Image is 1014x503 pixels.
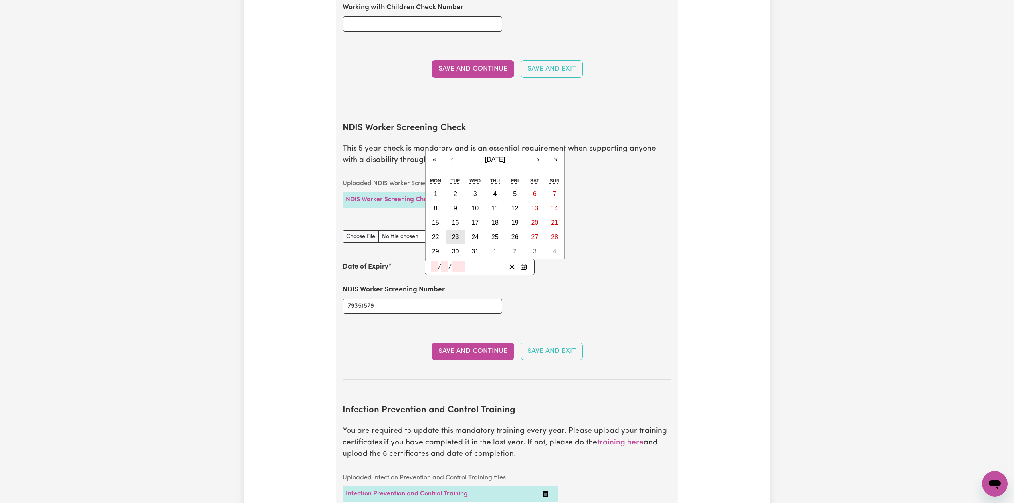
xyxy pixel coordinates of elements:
span: / [438,263,441,271]
button: » [547,151,564,168]
abbr: October 15, 2029 [432,219,439,226]
abbr: October 24, 2029 [471,234,479,240]
abbr: October 4, 2029 [493,190,497,197]
abbr: October 27, 2029 [531,234,538,240]
button: October 19, 2029 [505,216,525,230]
button: October 3, 2029 [465,187,485,201]
button: October 20, 2029 [525,216,545,230]
abbr: Tuesday [451,178,460,184]
abbr: October 5, 2029 [513,190,517,197]
button: October 26, 2029 [505,230,525,244]
input: ---- [452,261,465,272]
button: October 7, 2029 [545,187,564,201]
button: October 10, 2029 [465,201,485,216]
button: November 1, 2029 [485,244,505,259]
p: You are required to update this mandatory training every year. Please upload your training certif... [343,426,671,460]
abbr: October 11, 2029 [491,205,499,212]
abbr: October 29, 2029 [432,248,439,255]
button: October 21, 2029 [545,216,564,230]
button: Save and Exit [521,60,583,78]
a: NDIS Worker Screening Check: [346,196,436,203]
label: NDIS Worker Screening Number [343,285,445,295]
abbr: Friday [511,178,519,184]
abbr: Wednesday [469,178,481,184]
button: Save and Continue [432,60,514,78]
button: October 30, 2029 [446,244,465,259]
button: ‹ [443,151,461,168]
button: October 28, 2029 [545,230,564,244]
abbr: October 17, 2029 [471,219,479,226]
button: October 12, 2029 [505,201,525,216]
label: Date of Expiry [343,262,388,272]
abbr: Thursday [490,178,500,184]
button: Enter the Date of Expiry of your NDIS Worker Screening Check [518,261,529,272]
p: This 5 year check is mandatory and is an essential requirement when supporting anyone with a disa... [343,143,671,166]
button: October 1, 2029 [426,187,446,201]
abbr: Monday [430,178,441,184]
abbr: October 1, 2029 [434,190,437,197]
a: Infection Prevention and Control Training [346,491,468,497]
abbr: October 25, 2029 [491,234,499,240]
abbr: October 22, 2029 [432,234,439,240]
caption: Uploaded Infection Prevention and Control Training files [343,470,558,486]
abbr: November 2, 2029 [513,248,517,255]
button: November 2, 2029 [505,244,525,259]
button: Save and Continue [432,343,514,360]
button: October 15, 2029 [426,216,446,230]
abbr: October 13, 2029 [531,205,538,212]
abbr: October 3, 2029 [473,190,477,197]
button: October 16, 2029 [446,216,465,230]
abbr: October 30, 2029 [452,248,459,255]
button: November 3, 2029 [525,244,545,259]
abbr: November 3, 2029 [533,248,537,255]
button: October 9, 2029 [446,201,465,216]
abbr: October 23, 2029 [452,234,459,240]
button: October 31, 2029 [465,244,485,259]
button: « [426,151,443,168]
iframe: Button to launch messaging window [982,471,1008,497]
button: Save and Exit [521,343,583,360]
button: Clear date [506,261,518,272]
button: October 5, 2029 [505,187,525,201]
label: Working with Children Check Number [343,2,463,13]
abbr: November 4, 2029 [553,248,557,255]
button: October 17, 2029 [465,216,485,230]
abbr: Sunday [549,178,559,184]
button: October 4, 2029 [485,187,505,201]
button: October 11, 2029 [485,201,505,216]
input: -- [431,261,438,272]
abbr: October 8, 2029 [434,205,437,212]
button: Delete Infection Prevention and Control Training [542,489,549,499]
button: October 23, 2029 [446,230,465,244]
button: October 22, 2029 [426,230,446,244]
button: October 6, 2029 [525,187,545,201]
button: October 2, 2029 [446,187,465,201]
abbr: Saturday [530,178,539,184]
span: [DATE] [485,156,505,163]
abbr: October 2, 2029 [454,190,457,197]
button: October 25, 2029 [485,230,505,244]
abbr: October 7, 2029 [553,190,557,197]
button: November 4, 2029 [545,244,564,259]
button: October 8, 2029 [426,201,446,216]
abbr: October 6, 2029 [533,190,537,197]
abbr: October 14, 2029 [551,205,558,212]
abbr: October 31, 2029 [471,248,479,255]
button: [DATE] [461,151,529,168]
button: › [529,151,547,168]
button: October 18, 2029 [485,216,505,230]
h2: NDIS Worker Screening Check [343,123,671,134]
button: October 24, 2029 [465,230,485,244]
caption: Uploaded NDIS Worker Screening Check files [343,176,558,192]
abbr: October 10, 2029 [471,205,479,212]
span: / [448,263,452,271]
abbr: October 18, 2029 [491,219,499,226]
button: October 13, 2029 [525,201,545,216]
input: -- [441,261,448,272]
h2: Infection Prevention and Control Training [343,405,671,416]
button: October 14, 2029 [545,201,564,216]
abbr: October 19, 2029 [511,219,519,226]
a: training here [597,439,644,446]
abbr: October 16, 2029 [452,219,459,226]
button: October 27, 2029 [525,230,545,244]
